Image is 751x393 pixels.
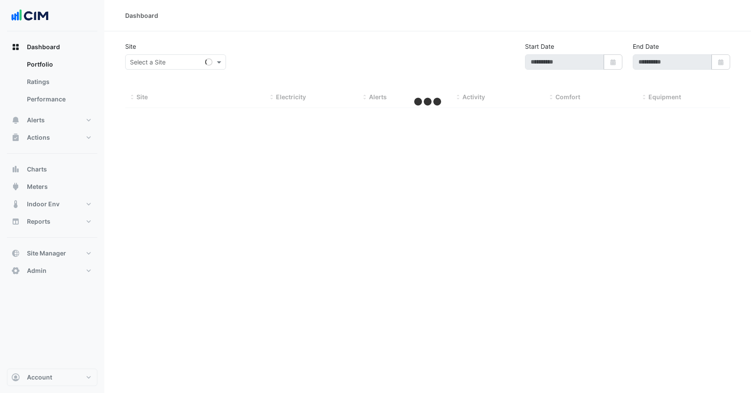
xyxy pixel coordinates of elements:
span: Charts [27,165,47,174]
button: Reports [7,213,97,230]
span: Equipment [648,93,681,101]
app-icon: Actions [11,133,20,142]
button: Indoor Env [7,195,97,213]
a: Ratings [20,73,97,91]
label: Site [125,42,136,51]
a: Performance [20,91,97,108]
span: Alerts [369,93,387,101]
span: Site [136,93,148,101]
img: Company Logo [10,7,50,24]
button: Alerts [7,111,97,129]
app-icon: Indoor Env [11,200,20,208]
app-icon: Site Manager [11,249,20,258]
button: Admin [7,262,97,279]
span: Actions [27,133,50,142]
span: Alerts [27,116,45,124]
span: Electricity [276,93,306,101]
span: Meters [27,182,48,191]
span: Activity [462,93,485,101]
app-icon: Dashboard [11,43,20,51]
button: Site Manager [7,245,97,262]
app-icon: Meters [11,182,20,191]
app-icon: Admin [11,266,20,275]
button: Meters [7,178,97,195]
span: Dashboard [27,43,60,51]
app-icon: Charts [11,165,20,174]
button: Dashboard [7,38,97,56]
span: Account [27,373,52,382]
button: Actions [7,129,97,146]
div: Dashboard [7,56,97,111]
span: Reports [27,217,50,226]
label: End Date [633,42,659,51]
app-icon: Alerts [11,116,20,124]
a: Portfolio [20,56,97,73]
span: Site Manager [27,249,66,258]
label: Start Date [525,42,554,51]
div: Dashboard [125,11,158,20]
span: Indoor Env [27,200,60,208]
button: Account [7,369,97,386]
span: Comfort [555,93,580,101]
app-icon: Reports [11,217,20,226]
span: Admin [27,266,47,275]
button: Charts [7,161,97,178]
